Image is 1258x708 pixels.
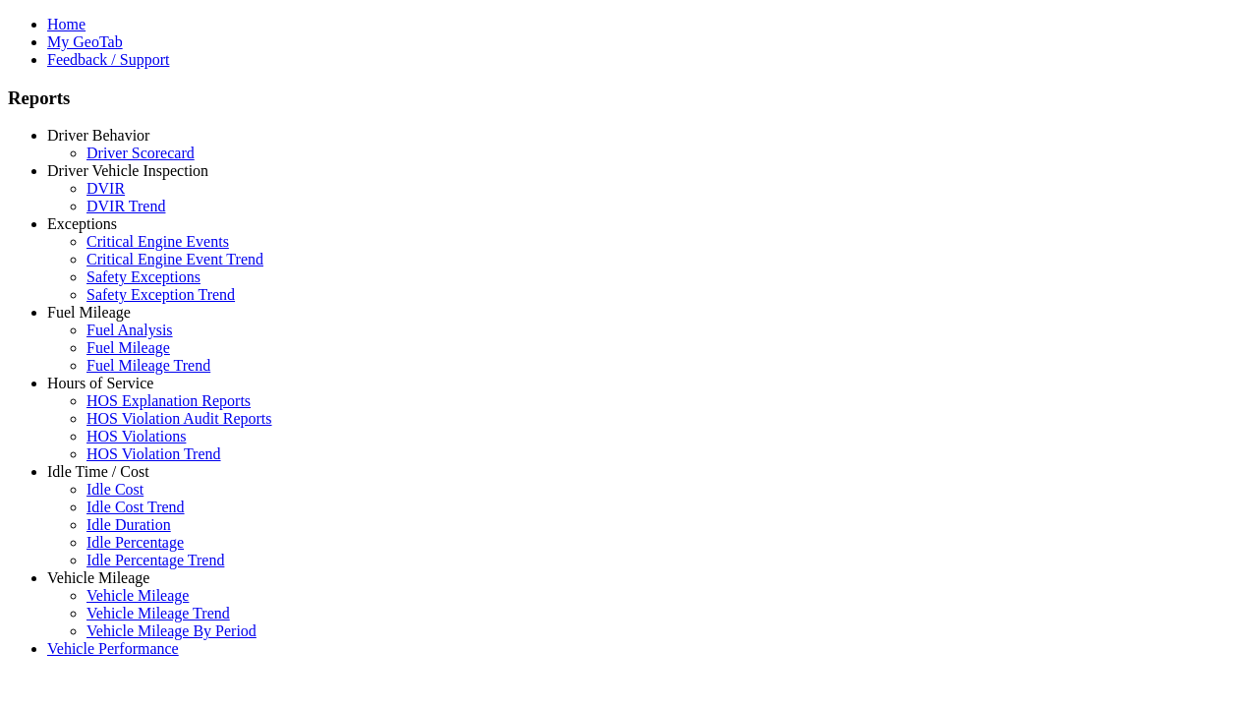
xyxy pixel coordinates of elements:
a: Vehicle Mileage By Period [86,622,257,639]
a: Driver Behavior [47,127,149,144]
a: Hours of Service [47,375,153,391]
a: Feedback / Support [47,51,169,68]
a: Idle Percentage Trend [86,552,224,568]
a: Vehicle Mileage [86,587,189,604]
a: HOS Explanation Reports [86,392,251,409]
a: Fuel Mileage [86,339,170,356]
a: Safety Exception Trend [86,286,235,303]
a: Critical Engine Events [86,233,229,250]
a: Vehicle Mileage [47,569,149,586]
a: HOS Violation Trend [86,445,221,462]
a: HOS Violation Audit Reports [86,410,272,427]
a: Idle Cost [86,481,143,498]
a: Critical Engine Event Trend [86,251,263,267]
a: Idle Percentage [86,534,184,551]
a: Vehicle Performance [47,640,179,657]
a: Driver Vehicle Inspection [47,162,208,179]
h3: Reports [8,88,1250,109]
a: Fuel Mileage Trend [86,357,210,374]
a: HOS Violations [86,428,186,444]
a: Idle Duration [86,516,171,533]
a: Home [47,16,86,32]
a: Exceptions [47,215,117,232]
a: Fuel Mileage [47,304,131,321]
a: Safety Exceptions [86,268,200,285]
a: Idle Time / Cost [47,463,149,480]
a: Fuel Analysis [86,322,173,338]
a: Driver Scorecard [86,145,195,161]
a: Vehicle Mileage Trend [86,605,230,621]
a: DVIR Trend [86,198,165,214]
a: My GeoTab [47,33,123,50]
a: DVIR [86,180,125,197]
a: Idle Cost Trend [86,499,185,515]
